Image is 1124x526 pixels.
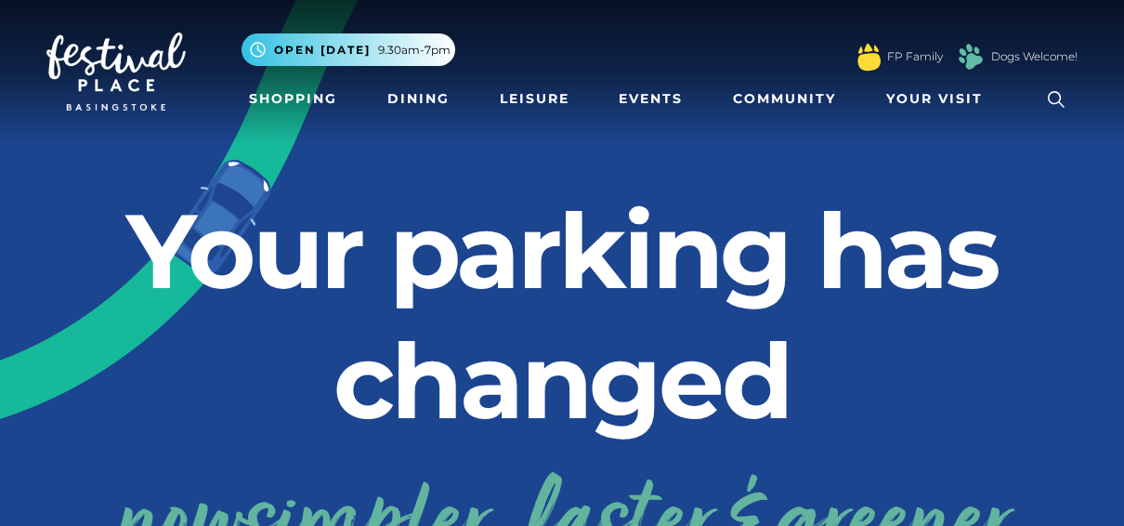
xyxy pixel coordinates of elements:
[242,82,345,116] a: Shopping
[378,42,451,59] span: 9.30am-7pm
[46,186,1078,446] h2: Your parking has changed
[725,82,843,116] a: Community
[991,48,1078,65] a: Dogs Welcome!
[46,33,186,111] img: Festival Place Logo
[879,82,1000,116] a: Your Visit
[242,33,455,66] button: Open [DATE] 9.30am-7pm
[380,82,457,116] a: Dining
[611,82,690,116] a: Events
[887,48,943,65] a: FP Family
[492,82,577,116] a: Leisure
[886,89,983,109] span: Your Visit
[274,42,371,59] span: Open [DATE]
